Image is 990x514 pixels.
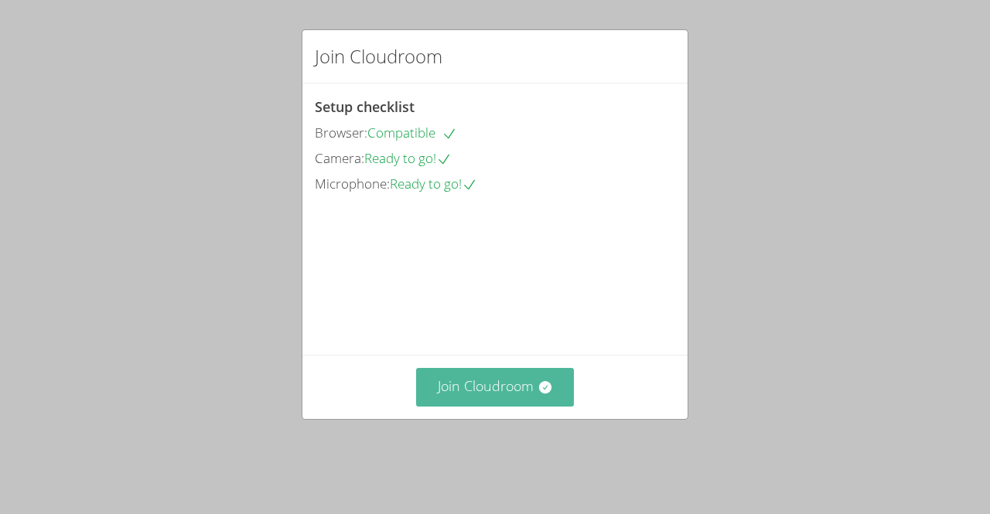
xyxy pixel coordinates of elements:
span: Setup checklist [315,97,415,116]
span: Microphone: [315,175,390,192]
span: Camera: [315,149,364,167]
h2: Join Cloudroom [315,43,442,70]
span: Browser: [315,124,367,141]
span: Ready to go! [390,175,477,192]
span: Ready to go! [364,149,452,167]
span: Compatible [367,124,457,141]
button: Join Cloudroom [416,368,575,406]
